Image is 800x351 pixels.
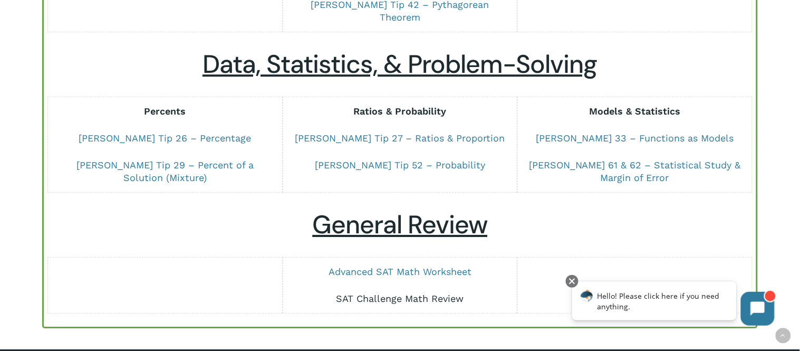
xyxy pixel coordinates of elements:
a: [PERSON_NAME] Tip 27 – Ratios & Proportion [295,132,505,144]
strong: Models & Statistics [590,106,681,117]
strong: Percents [144,106,186,117]
a: Advanced SAT Math Worksheet [329,266,471,277]
strong: Ratios & Probability [354,106,447,117]
a: [PERSON_NAME] 61 & 62 – Statistical Study & Margin of Error [529,159,741,183]
a: [PERSON_NAME] Tip 26 – Percentage [79,132,251,144]
iframe: Chatbot [561,273,785,336]
a: [PERSON_NAME] Tip 52 – Probability [315,159,485,170]
a: [PERSON_NAME] 33 – Functions as Models [536,132,734,144]
a: SAT Challenge Math Review [336,293,464,304]
a: [PERSON_NAME] Tip 29 – Percent of a Solution (Mixture) [76,159,254,183]
u: Data, Statistics, & Problem-Solving [203,48,597,81]
u: General Review [313,208,488,241]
